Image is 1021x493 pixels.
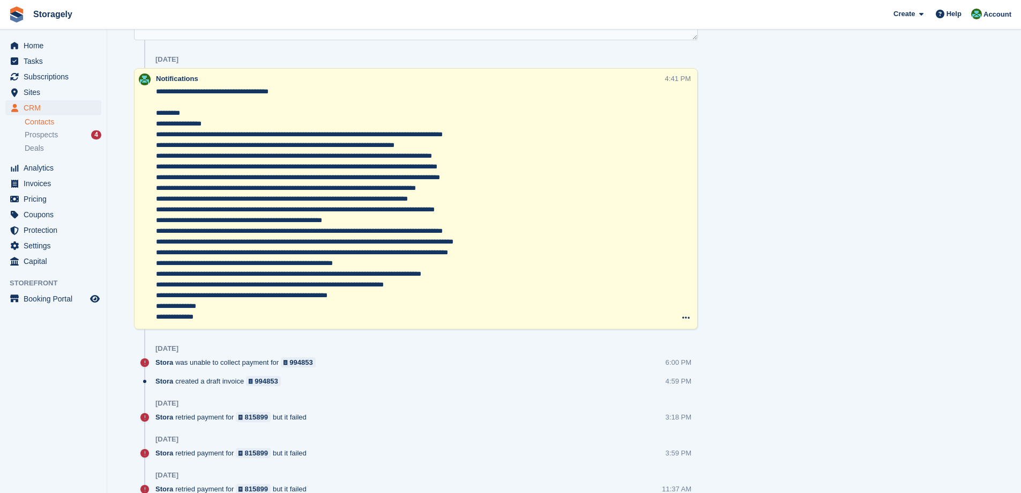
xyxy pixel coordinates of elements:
[5,69,101,84] a: menu
[155,471,178,480] div: [DATE]
[155,399,178,408] div: [DATE]
[5,192,101,207] a: menu
[91,130,101,139] div: 4
[666,357,691,367] div: 6:00 PM
[25,130,58,140] span: Prospects
[155,376,173,386] span: Stora
[245,448,268,458] div: 815899
[5,176,101,191] a: menu
[24,223,88,238] span: Protection
[24,254,88,269] span: Capital
[24,160,88,175] span: Analytics
[983,9,1011,20] span: Account
[155,55,178,64] div: [DATE]
[155,435,178,444] div: [DATE]
[155,412,173,422] span: Stora
[24,100,88,115] span: CRM
[255,376,278,386] div: 994853
[246,376,281,386] a: 994853
[236,412,271,422] a: 815899
[893,9,915,19] span: Create
[25,143,44,153] span: Deals
[88,292,101,305] a: Preview store
[971,9,982,19] img: Notifications
[155,448,173,458] span: Stora
[5,254,101,269] a: menu
[24,38,88,53] span: Home
[10,278,107,289] span: Storefront
[24,85,88,100] span: Sites
[24,69,88,84] span: Subscriptions
[5,223,101,238] a: menu
[24,54,88,69] span: Tasks
[155,412,312,422] div: retried payment for but it failed
[665,73,691,84] div: 4:41 PM
[25,129,101,141] a: Prospects 4
[281,357,316,367] a: 994853
[5,100,101,115] a: menu
[24,207,88,222] span: Coupons
[5,38,101,53] a: menu
[947,9,962,19] span: Help
[25,117,101,127] a: Contacts
[156,75,198,83] span: Notifications
[155,448,312,458] div: retried payment for but it failed
[24,238,88,253] span: Settings
[666,412,691,422] div: 3:18 PM
[24,192,88,207] span: Pricing
[155,376,286,386] div: created a draft invoice
[25,143,101,154] a: Deals
[139,73,151,85] img: Notifications
[5,160,101,175] a: menu
[155,344,178,353] div: [DATE]
[155,357,321,367] div: was unable to collect payment for
[289,357,312,367] div: 994853
[5,54,101,69] a: menu
[5,238,101,253] a: menu
[245,412,268,422] div: 815899
[29,5,77,23] a: Storagely
[5,291,101,306] a: menu
[5,207,101,222] a: menu
[5,85,101,100] a: menu
[236,448,271,458] a: 815899
[155,357,173,367] span: Stora
[666,376,691,386] div: 4:59 PM
[9,6,25,23] img: stora-icon-8386f47178a22dfd0bd8f6a31ec36ba5ce8667c1dd55bd0f319d3a0aa187defe.svg
[666,448,691,458] div: 3:59 PM
[24,176,88,191] span: Invoices
[24,291,88,306] span: Booking Portal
